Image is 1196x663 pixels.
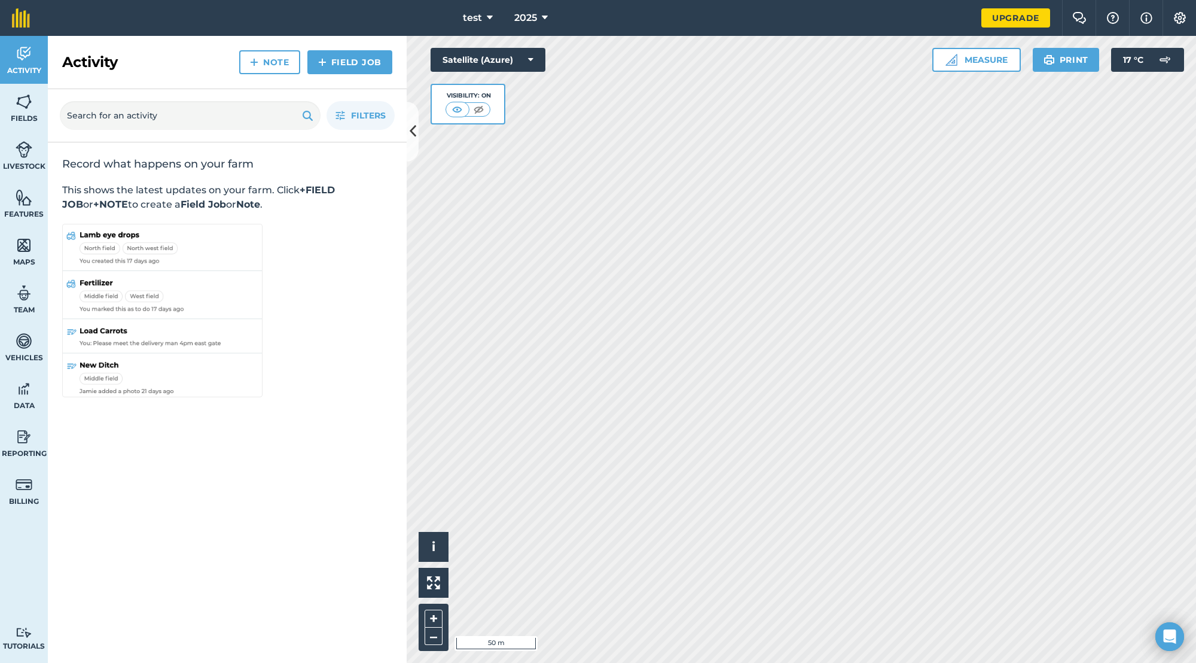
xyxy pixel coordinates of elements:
img: svg+xml;base64,PD94bWwgdmVyc2lvbj0iMS4wIiBlbmNvZGluZz0idXRmLTgiPz4KPCEtLSBHZW5lcmF0b3I6IEFkb2JlIE... [16,45,32,63]
button: Measure [932,48,1021,72]
button: 17 °C [1111,48,1184,72]
img: svg+xml;base64,PHN2ZyB4bWxucz0iaHR0cDovL3d3dy53My5vcmcvMjAwMC9zdmciIHdpZHRoPSIxNCIgaGVpZ2h0PSIyNC... [318,55,327,69]
span: 2025 [514,11,537,25]
img: Two speech bubbles overlapping with the left bubble in the forefront [1072,12,1087,24]
img: svg+xml;base64,PD94bWwgdmVyc2lvbj0iMS4wIiBlbmNvZGluZz0idXRmLTgiPz4KPCEtLSBHZW5lcmF0b3I6IEFkb2JlIE... [16,141,32,159]
img: fieldmargin Logo [12,8,30,28]
img: Ruler icon [945,54,957,66]
strong: Note [236,199,260,210]
img: svg+xml;base64,PD94bWwgdmVyc2lvbj0iMS4wIiBlbmNvZGluZz0idXRmLTgiPz4KPCEtLSBHZW5lcmF0b3I6IEFkb2JlIE... [1153,48,1177,72]
strong: Field Job [181,199,226,210]
a: Note [239,50,300,74]
img: svg+xml;base64,PD94bWwgdmVyc2lvbj0iMS4wIiBlbmNvZGluZz0idXRmLTgiPz4KPCEtLSBHZW5lcmF0b3I6IEFkb2JlIE... [16,380,32,398]
img: svg+xml;base64,PHN2ZyB4bWxucz0iaHR0cDovL3d3dy53My5vcmcvMjAwMC9zdmciIHdpZHRoPSI1NiIgaGVpZ2h0PSI2MC... [16,188,32,206]
img: svg+xml;base64,PHN2ZyB4bWxucz0iaHR0cDovL3d3dy53My5vcmcvMjAwMC9zdmciIHdpZHRoPSIxNCIgaGVpZ2h0PSIyNC... [250,55,258,69]
img: svg+xml;base64,PD94bWwgdmVyc2lvbj0iMS4wIiBlbmNvZGluZz0idXRmLTgiPz4KPCEtLSBHZW5lcmF0b3I6IEFkb2JlIE... [16,476,32,494]
img: svg+xml;base64,PHN2ZyB4bWxucz0iaHR0cDovL3d3dy53My5vcmcvMjAwMC9zdmciIHdpZHRoPSI1MCIgaGVpZ2h0PSI0MC... [450,104,465,115]
button: i [419,532,448,562]
input: Search for an activity [60,101,321,130]
img: A question mark icon [1106,12,1120,24]
div: Visibility: On [446,91,491,101]
div: Open Intercom Messenger [1155,622,1184,651]
span: Filters [351,109,386,122]
img: svg+xml;base64,PHN2ZyB4bWxucz0iaHR0cDovL3d3dy53My5vcmcvMjAwMC9zdmciIHdpZHRoPSIxOSIgaGVpZ2h0PSIyNC... [1044,53,1055,67]
button: Filters [327,101,395,130]
img: svg+xml;base64,PD94bWwgdmVyc2lvbj0iMS4wIiBlbmNvZGluZz0idXRmLTgiPz4KPCEtLSBHZW5lcmF0b3I6IEFkb2JlIE... [16,428,32,446]
img: A cog icon [1173,12,1187,24]
span: test [463,11,482,25]
a: Field Job [307,50,392,74]
span: i [432,539,435,554]
img: svg+xml;base64,PHN2ZyB4bWxucz0iaHR0cDovL3d3dy53My5vcmcvMjAwMC9zdmciIHdpZHRoPSIxOSIgaGVpZ2h0PSIyNC... [302,108,313,123]
p: This shows the latest updates on your farm. Click or to create a or . [62,183,392,212]
img: svg+xml;base64,PHN2ZyB4bWxucz0iaHR0cDovL3d3dy53My5vcmcvMjAwMC9zdmciIHdpZHRoPSI1MCIgaGVpZ2h0PSI0MC... [471,104,486,115]
button: + [425,610,443,628]
img: svg+xml;base64,PHN2ZyB4bWxucz0iaHR0cDovL3d3dy53My5vcmcvMjAwMC9zdmciIHdpZHRoPSI1NiIgaGVpZ2h0PSI2MC... [16,236,32,254]
img: svg+xml;base64,PD94bWwgdmVyc2lvbj0iMS4wIiBlbmNvZGluZz0idXRmLTgiPz4KPCEtLSBHZW5lcmF0b3I6IEFkb2JlIE... [16,332,32,350]
button: Satellite (Azure) [431,48,545,72]
button: Print [1033,48,1100,72]
strong: +NOTE [93,199,128,210]
h2: Record what happens on your farm [62,157,392,171]
img: svg+xml;base64,PD94bWwgdmVyc2lvbj0iMS4wIiBlbmNvZGluZz0idXRmLTgiPz4KPCEtLSBHZW5lcmF0b3I6IEFkb2JlIE... [16,627,32,638]
button: – [425,628,443,645]
img: svg+xml;base64,PD94bWwgdmVyc2lvbj0iMS4wIiBlbmNvZGluZz0idXRmLTgiPz4KPCEtLSBHZW5lcmF0b3I6IEFkb2JlIE... [16,284,32,302]
img: svg+xml;base64,PHN2ZyB4bWxucz0iaHR0cDovL3d3dy53My5vcmcvMjAwMC9zdmciIHdpZHRoPSI1NiIgaGVpZ2h0PSI2MC... [16,93,32,111]
span: 17 ° C [1123,48,1143,72]
img: svg+xml;base64,PHN2ZyB4bWxucz0iaHR0cDovL3d3dy53My5vcmcvMjAwMC9zdmciIHdpZHRoPSIxNyIgaGVpZ2h0PSIxNy... [1140,11,1152,25]
img: Four arrows, one pointing top left, one top right, one bottom right and the last bottom left [427,576,440,589]
h2: Activity [62,53,118,72]
a: Upgrade [981,8,1050,28]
